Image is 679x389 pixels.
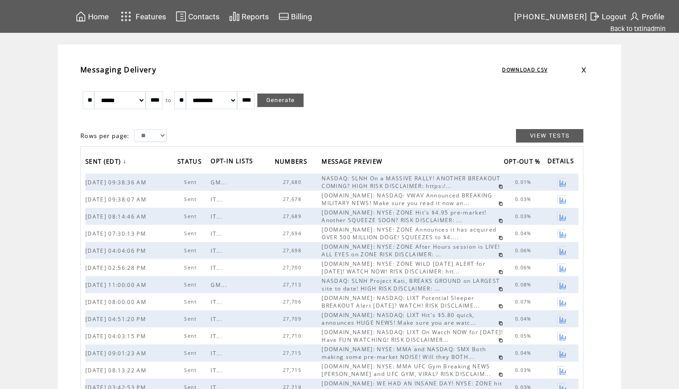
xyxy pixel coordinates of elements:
[283,213,304,219] span: 27,689
[283,247,304,254] span: 27,698
[602,12,626,21] span: Logout
[283,350,304,356] span: 27,715
[228,9,270,23] a: Reports
[211,247,225,255] span: IT...
[515,367,534,373] span: 0.03%
[177,155,206,170] a: STATUS
[242,12,269,21] span: Reports
[85,213,149,220] span: [DATE] 08:14:46 AM
[184,333,199,339] span: Sent
[184,299,199,305] span: Sent
[283,333,304,339] span: 27,710
[322,155,384,170] span: MESSAGE PREVIEW
[85,349,149,357] span: [DATE] 09:01:23 AM
[504,155,543,170] span: OPT-OUT %
[184,367,199,373] span: Sent
[589,11,600,22] img: exit.svg
[211,349,225,357] span: IT...
[184,230,199,237] span: Sent
[85,298,149,306] span: [DATE] 08:00:00 AM
[515,196,534,202] span: 0.03%
[85,196,149,203] span: [DATE] 09:38:07 AM
[515,299,534,305] span: 0.07%
[184,350,199,356] span: Sent
[257,94,304,107] a: Generate
[176,11,186,22] img: contacts.svg
[515,213,534,219] span: 0.03%
[85,332,148,340] span: [DATE] 04:03:15 PM
[322,362,493,378] span: [DOMAIN_NAME]: NYSE: MMA UFC Gym Breaking NEWS [PERSON_NAME] and UFC GYM, VIRAL? RISK DISCLAIM...
[188,12,220,21] span: Contacts
[283,316,304,322] span: 27,709
[515,333,534,339] span: 0.05%
[283,282,304,288] span: 27,713
[515,247,534,254] span: 0.06%
[322,294,482,309] span: [DOMAIN_NAME]: NASDAQ: LIXT Potential Sleeper BREAKOUT Alert [DATE]? WATCH! RISK DISCLAIME...
[322,243,500,258] span: [DOMAIN_NAME]: NYSE: ZONE After Hours session is LIVE! ALL EYES on ZONE RISK DISCLAIMER: ...
[515,264,534,271] span: 0.06%
[80,132,130,140] span: Rows per page:
[515,350,534,356] span: 0.04%
[322,311,478,326] span: [DOMAIN_NAME]: NASDAQ: LIXT Hit's $5.80 quick, announces HUGE NEWS! Make sure you are watc...
[642,12,664,21] span: Profile
[502,67,547,73] a: DOWNLOAD CSV
[85,315,148,323] span: [DATE] 04:51:20 PM
[322,192,492,207] span: [DOMAIN_NAME]: NASDAQ: VWAV Announced BREAKING MILITARY NEWS! Make sure you read it now an...
[85,230,148,237] span: [DATE] 07:30:13 PM
[80,65,156,75] span: Messaging Delivery
[184,196,199,202] span: Sent
[85,179,149,186] span: [DATE] 09:38:36 AM
[211,230,225,237] span: IT...
[610,25,666,33] a: Back to txtinadmin
[275,155,312,170] a: NUMBERS
[211,281,229,289] span: GM...
[322,174,500,190] span: NASDAQ: SLNH On a MASSIVE RALLY! ANOTHER BREAKOUT COMING? HIGH RISK DISCLAIMER: https:/...
[515,282,534,288] span: 0.08%
[85,281,149,289] span: [DATE] 11:00:00 AM
[516,129,583,143] a: VIEW TESTS
[118,9,134,24] img: features.svg
[283,367,304,373] span: 27,715
[547,155,576,170] span: DETAILS
[211,155,255,170] span: OPT-IN LISTS
[85,155,129,170] a: SENT (EDT)↓
[75,11,86,22] img: home.svg
[283,230,304,237] span: 27,694
[514,12,588,21] span: [PHONE_NUMBER]
[184,264,199,271] span: Sent
[291,12,312,21] span: Billing
[211,315,225,323] span: IT...
[504,155,545,170] a: OPT-OUT %
[283,299,304,305] span: 27,706
[283,264,304,271] span: 27,700
[85,155,123,170] span: SENT (EDT)
[211,213,225,220] span: IT...
[322,209,486,224] span: [DOMAIN_NAME]: NYSE: ZONE Hit's $4.95 pre-market! Another SQUEEZE SOON? RISK DISCLAIMER: ...
[74,9,110,23] a: Home
[322,277,500,292] span: NASDAQ: SLNH Project Kati, BREAKS GROUND on LARGEST site to date! HIGH RISK DISCLAIMER: ...
[322,155,387,170] a: MESSAGE PREVIEW
[322,345,486,361] span: [DOMAIN_NAME]: NYSE: MMA and NASDAQ: SMX Both making some pre-market NOISE! Will they BOTH...
[322,226,496,241] span: [DOMAIN_NAME]: NYSE: ZONE Announces it has acquired OVER 500 MILLION DOGE! SQUEEZES to $4....
[515,230,534,237] span: 0.04%
[515,316,534,322] span: 0.04%
[322,328,503,344] span: [DOMAIN_NAME]: NASDAQ: LIXT On Watch NOW for [DATE]! Have FUN WATCHING! RISK DISCLAIMER...
[184,316,199,322] span: Sent
[184,179,199,185] span: Sent
[277,9,313,23] a: Billing
[85,247,148,255] span: [DATE] 04:04:06 PM
[184,213,199,219] span: Sent
[177,155,204,170] span: STATUS
[322,260,485,275] span: [DOMAIN_NAME]: NYSE: ZONE WILD [DATE] ALERT for [DATE]! WATCH NOW! RISK DISCLAIMER: htt...
[85,264,148,272] span: [DATE] 02:56:28 PM
[283,179,304,185] span: 27,680
[211,298,225,306] span: IT...
[174,9,221,23] a: Contacts
[117,8,168,25] a: Features
[211,179,229,186] span: GM...
[136,12,166,21] span: Features
[88,12,109,21] span: Home
[229,11,240,22] img: chart.svg
[184,247,199,254] span: Sent
[211,264,225,272] span: IT...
